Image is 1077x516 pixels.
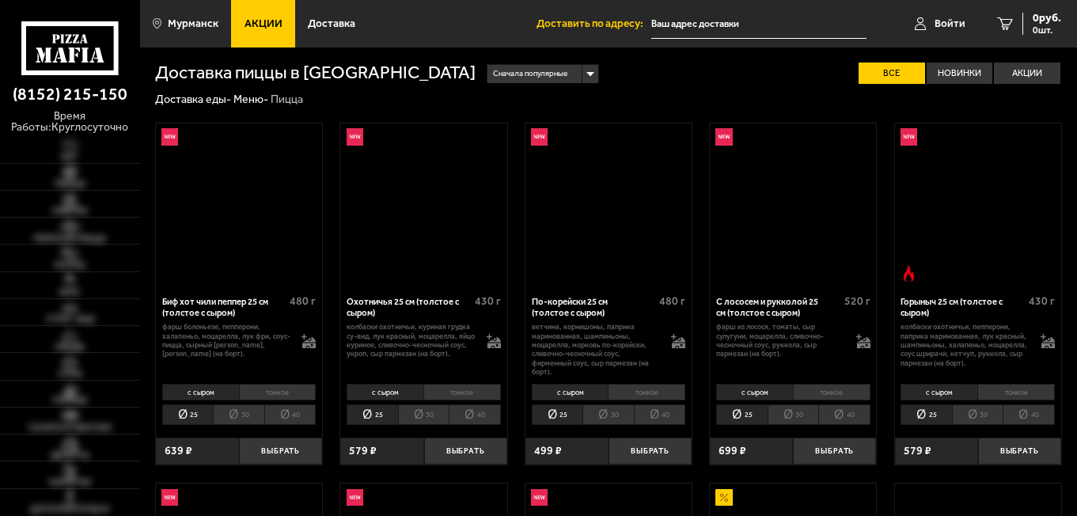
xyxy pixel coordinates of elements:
[349,446,377,457] span: 579 ₽
[161,128,178,145] img: Новинка
[531,489,548,506] img: Новинка
[168,18,218,29] span: Мурманск
[534,446,562,457] span: 499 ₽
[347,384,423,400] li: с сыром
[165,446,192,457] span: 639 ₽
[347,128,363,145] img: Новинка
[233,93,268,106] a: Меню-
[901,322,1029,367] p: колбаски Охотничьи, пепперони, паприка маринованная, лук красный, шампиньоны, халапеньо, моцарелл...
[977,384,1055,400] li: тонкое
[308,18,355,29] span: Доставка
[239,384,317,400] li: тонкое
[162,322,290,358] p: фарш болоньезе, пепперони, халапеньо, моцарелла, лук фри, соус-пицца, сырный [PERSON_NAME], [PERS...
[493,63,567,85] span: Сначала популярные
[347,404,398,425] li: 25
[582,404,634,425] li: 30
[155,93,231,106] a: Доставка еды-
[531,128,548,145] img: Новинка
[716,404,768,425] li: 25
[1033,13,1061,24] span: 0 руб.
[449,404,501,425] li: 40
[608,384,685,400] li: тонкое
[768,404,819,425] li: 30
[609,438,692,465] button: Выбрать
[716,297,840,318] div: С лососем и рукколой 25 см (толстое с сыром)
[710,123,876,288] a: НовинкаС лососем и рукколой 25 см (толстое с сыром)
[935,18,965,29] span: Войти
[634,404,686,425] li: 40
[162,384,239,400] li: с сыром
[1033,25,1061,35] span: 0 шт.
[525,123,692,288] a: НовинкаПо-корейски 25 см (толстое с сыром)
[859,63,925,84] label: Все
[245,18,283,29] span: Акции
[901,384,977,400] li: с сыром
[719,446,746,457] span: 699 ₽
[156,123,322,288] a: НовинкаБиф хот чили пеппер 25 см (толстое с сыром)
[994,63,1060,84] label: Акции
[895,123,1061,288] a: НовинкаОстрое блюдоГорыныч 25 см (толстое с сыром)
[162,297,286,318] div: Биф хот чили пеппер 25 см (толстое с сыром)
[155,64,476,82] h1: Доставка пиццы в [GEOGRAPHIC_DATA]
[475,294,501,308] span: 430 г
[715,128,732,145] img: Новинка
[715,489,732,506] img: Акционный
[716,384,793,400] li: с сыром
[844,294,870,308] span: 520 г
[423,384,501,400] li: тонкое
[347,489,363,506] img: Новинка
[264,404,317,425] li: 40
[1003,404,1055,425] li: 40
[927,63,993,84] label: Новинки
[651,9,867,39] input: Ваш адрес доставки
[532,297,656,318] div: По-корейски 25 см (толстое с сыром)
[532,384,609,400] li: с сыром
[952,404,1003,425] li: 30
[347,322,475,358] p: колбаски охотничьи, куриная грудка су-вид, лук красный, моцарелла, яйцо куриное, сливочно-чесночн...
[532,322,660,376] p: ветчина, корнишоны, паприка маринованная, шампиньоны, моцарелла, морковь по-корейски, сливочно-че...
[340,123,506,288] a: НовинкаОхотничья 25 см (толстое с сыром)
[290,294,316,308] span: 480 г
[793,384,870,400] li: тонкое
[901,128,917,145] img: Новинка
[818,404,870,425] li: 40
[239,438,322,465] button: Выбрать
[901,404,952,425] li: 25
[162,404,214,425] li: 25
[271,93,303,107] div: Пицца
[424,438,507,465] button: Выбрать
[901,297,1025,318] div: Горыныч 25 см (толстое с сыром)
[398,404,449,425] li: 30
[978,438,1061,465] button: Выбрать
[347,297,471,318] div: Охотничья 25 см (толстое с сыром)
[213,404,264,425] li: 30
[716,322,844,358] p: фарш из лосося, томаты, сыр сулугуни, моцарелла, сливочно-чесночный соус, руккола, сыр пармезан (...
[901,265,917,282] img: Острое блюдо
[1029,294,1055,308] span: 430 г
[532,404,583,425] li: 25
[793,438,876,465] button: Выбрать
[161,489,178,506] img: Новинка
[659,294,685,308] span: 480 г
[904,446,931,457] span: 579 ₽
[537,18,651,29] span: Доставить по адресу:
